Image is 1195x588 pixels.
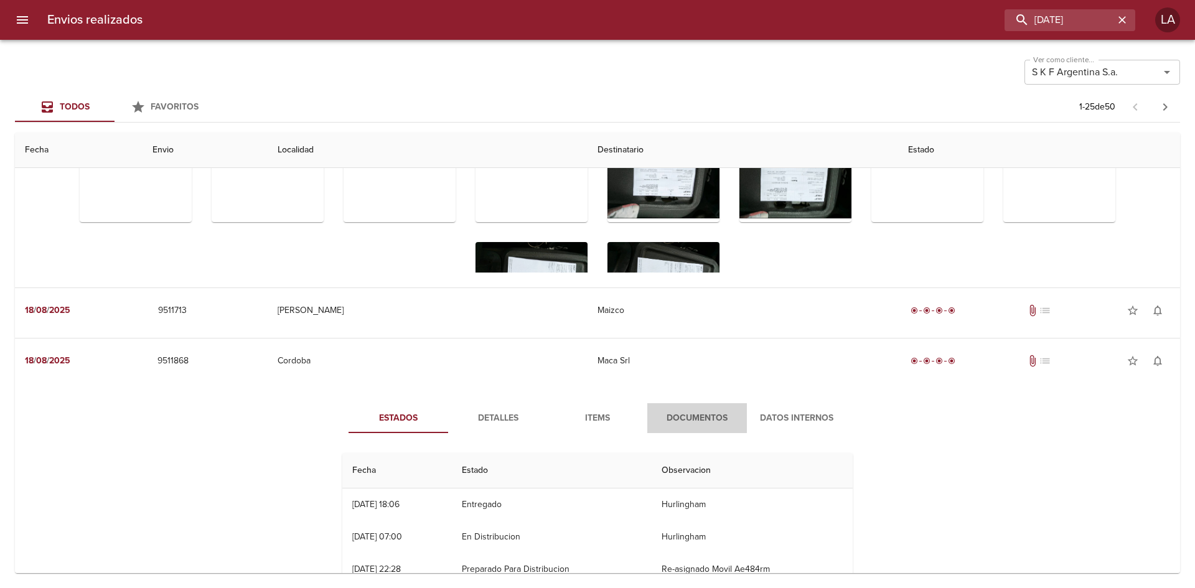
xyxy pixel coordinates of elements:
[157,303,187,319] span: 9511713
[49,305,70,315] em: 2025
[476,242,588,398] div: Arir imagen
[652,453,853,488] th: Observacion
[452,521,652,553] td: En Distribucion
[342,453,452,488] th: Fecha
[1120,298,1145,323] button: Agregar a favoritos
[1039,304,1051,317] span: No tiene pedido asociado
[1145,298,1170,323] button: Activar notificaciones
[49,355,70,366] em: 2025
[911,307,918,314] span: radio_button_checked
[15,92,214,122] div: Tabs Envios
[1150,92,1180,122] span: Pagina siguiente
[923,307,930,314] span: radio_button_checked
[948,307,955,314] span: radio_button_checked
[588,288,898,333] td: Maizco
[555,411,640,426] span: Items
[36,305,47,315] em: 08
[152,350,194,373] button: 9511868
[25,305,34,315] em: 18
[356,411,441,426] span: Estados
[456,411,540,426] span: Detalles
[143,133,268,168] th: Envio
[1151,355,1164,367] span: notifications_none
[25,355,70,366] div: / /
[1158,63,1176,81] button: Abrir
[607,242,719,398] div: Arir imagen
[151,101,199,112] span: Favoritos
[1155,7,1180,32] div: LA
[588,133,898,168] th: Destinatario
[923,357,930,365] span: radio_button_checked
[60,101,90,112] span: Todos
[911,357,918,365] span: radio_button_checked
[1127,355,1139,367] span: star_border
[898,133,1180,168] th: Estado
[452,488,652,521] td: Entregado
[268,288,587,333] td: [PERSON_NAME]
[36,355,47,366] em: 08
[352,564,401,574] div: [DATE] 22:28
[754,411,839,426] span: Datos Internos
[948,357,955,365] span: radio_button_checked
[47,10,143,30] h6: Envios realizados
[1120,348,1145,373] button: Agregar a favoritos
[908,355,958,367] div: Entregado
[908,304,958,317] div: Entregado
[452,553,652,586] td: Preparado Para Distribucion
[588,338,898,383] td: Maca Srl
[352,531,402,542] div: [DATE] 07:00
[1120,100,1150,113] span: Pagina anterior
[157,353,189,369] span: 9511868
[652,488,853,521] td: Hurlingham
[652,521,853,553] td: Hurlingham
[935,357,943,365] span: radio_button_checked
[1026,355,1039,367] span: Tiene documentos adjuntos
[1145,348,1170,373] button: Activar notificaciones
[1039,355,1051,367] span: No tiene pedido asociado
[1155,7,1180,32] div: Abrir información de usuario
[935,307,943,314] span: radio_button_checked
[1151,304,1164,317] span: notifications_none
[452,453,652,488] th: Estado
[268,338,587,383] td: Cordoba
[15,133,143,168] th: Fecha
[1026,304,1039,317] span: Tiene documentos adjuntos
[1127,304,1139,317] span: star_border
[152,299,192,322] button: 9511713
[1005,9,1114,31] input: buscar
[349,403,846,433] div: Tabs detalle de guia
[1079,101,1115,113] p: 1 - 25 de 50
[652,553,853,586] td: Re-asignado Movil Ae484rm
[7,5,37,35] button: menu
[25,355,34,366] em: 18
[352,499,400,510] div: [DATE] 18:06
[25,305,70,315] div: / /
[655,411,739,426] span: Documentos
[268,133,587,168] th: Localidad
